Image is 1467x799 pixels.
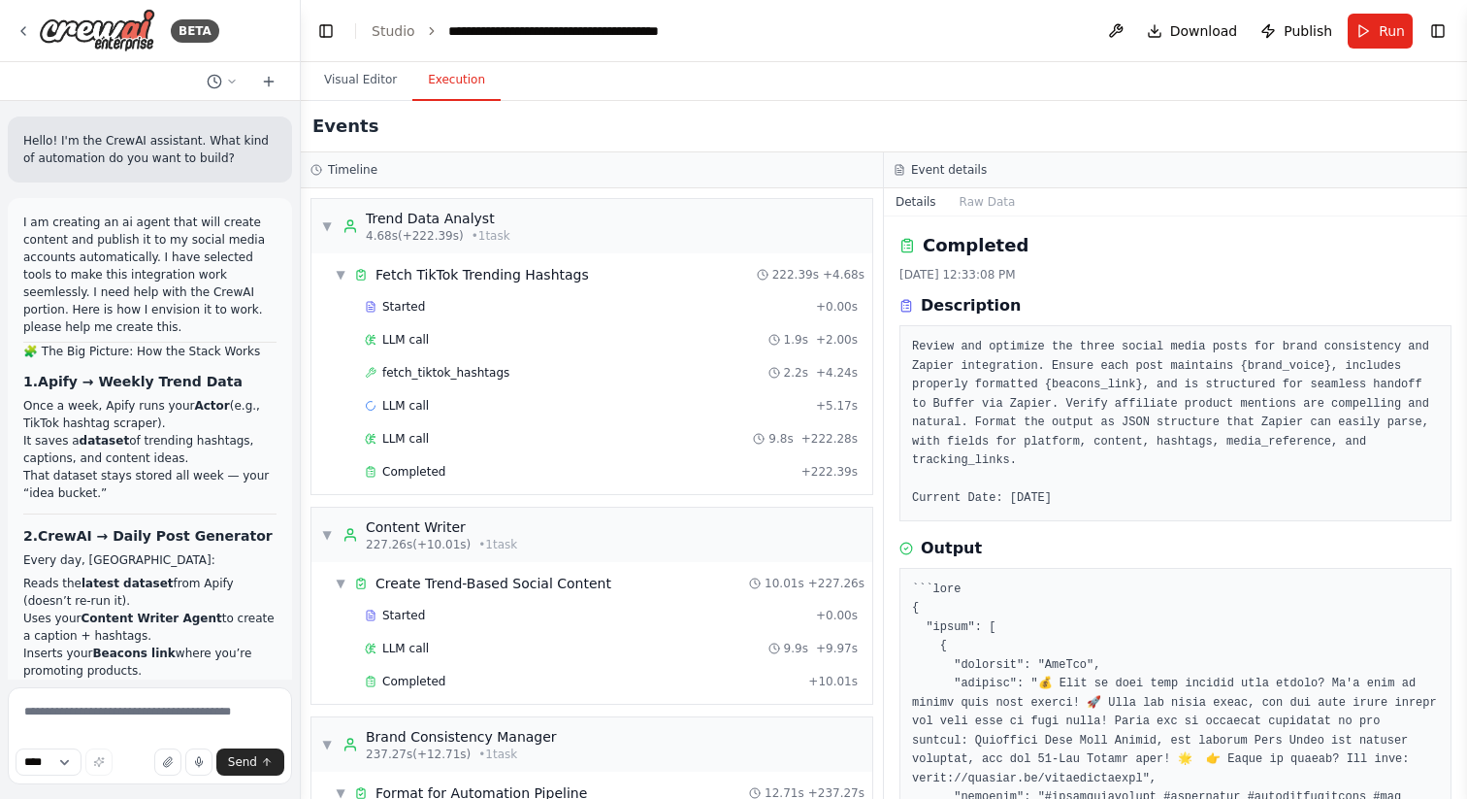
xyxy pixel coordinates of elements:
button: Execution [412,60,501,101]
button: Raw Data [948,188,1027,216]
h3: 1. [23,372,277,391]
span: + 0.00s [816,608,858,623]
span: Completed [382,674,445,689]
div: Trend Data Analyst [366,209,510,228]
span: 4.68s (+222.39s) [366,228,464,244]
span: Run [1379,21,1405,41]
img: Logo [39,9,155,52]
span: + 9.97s [816,641,858,656]
li: Reads the from Apify (doesn’t re-run it). [23,575,277,610]
span: Publish [1284,21,1332,41]
h3: Event details [911,162,987,178]
button: Upload files [154,749,181,776]
span: Send [228,754,257,770]
p: I am creating an ai agent that will create content and publish it to my social media accounts aut... [23,214,277,336]
button: Publish [1253,14,1340,49]
button: Visual Editor [309,60,412,101]
h3: Description [921,294,1021,317]
span: 237.27s (+12.71s) [366,747,471,762]
div: Content Writer [366,517,517,537]
button: Send [216,749,284,776]
button: Switch to previous chat [199,70,245,93]
span: 2.2s [784,365,808,381]
button: Show right sidebar [1424,17,1451,45]
nav: breadcrumb [372,21,659,41]
span: + 0.00s [816,299,858,315]
strong: latest dataset [81,577,174,590]
span: + 222.39s [801,464,858,480]
li: That dataset stays stored all week — your “idea bucket.” [23,467,277,502]
pre: Review and optimize the three social media posts for brand consistency and Zapier integration. En... [912,338,1439,509]
span: + 227.26s [808,576,864,591]
span: • 1 task [472,228,510,244]
button: Download [1139,14,1246,49]
span: Fetch TikTok Trending Hashtags [375,265,589,284]
span: + 2.00s [816,332,858,348]
span: Completed [382,464,445,480]
p: Hello! I'm the CrewAI assistant. What kind of automation do you want to build? [23,132,277,167]
span: ▼ [335,267,346,283]
span: Started [382,299,425,315]
span: 9.9s [784,641,808,656]
span: Download [1170,21,1238,41]
span: LLM call [382,332,429,348]
button: Start a new chat [253,70,284,93]
span: 10.01s [765,576,804,591]
button: Run [1348,14,1413,49]
a: Studio [372,23,415,39]
h3: 2. [23,526,277,546]
span: ▼ [335,576,346,591]
li: Once a week, Apify runs your (e.g., TikTok hashtag scraper). [23,397,277,432]
span: 9.8s [768,431,793,447]
span: Create Trend-Based Social Content [375,574,611,593]
li: Uses your to create a caption + hashtags. [23,610,277,645]
span: LLM call [382,431,429,447]
span: LLM call [382,398,429,414]
div: [DATE] 12:33:08 PM [899,267,1451,283]
h3: Timeline [328,162,377,178]
span: • 1 task [478,747,517,762]
div: Brand Consistency Manager [366,727,557,747]
p: Every day, [GEOGRAPHIC_DATA]: [23,551,277,569]
span: + 10.01s [808,674,858,689]
span: fetch_tiktok_hashtags [382,365,509,381]
span: + 222.28s [801,431,858,447]
span: Started [382,608,425,623]
button: Hide left sidebar [312,17,340,45]
strong: Content Writer Agent [81,612,221,625]
span: 227.26s (+10.01s) [366,537,471,552]
h3: Output [921,537,982,560]
span: + 5.17s [816,398,858,414]
strong: Apify → Weekly Trend Data [38,374,243,389]
h2: Events [312,113,378,140]
span: 222.39s [772,267,819,283]
div: BETA [171,19,219,43]
strong: Beacons link [92,647,175,660]
strong: dataset [80,434,130,448]
h2: 🧩 The Big Picture: How the Stack Works [23,343,277,360]
li: It saves a of trending hashtags, captions, and content ideas. [23,432,277,467]
span: LLM call [382,641,429,656]
li: Inserts your where you’re promoting products. [23,645,277,680]
span: + 4.24s [816,365,858,381]
h2: Completed [923,232,1028,259]
button: Click to speak your automation idea [185,749,212,776]
span: ▼ [321,737,333,752]
span: • 1 task [478,537,517,552]
button: Details [884,188,948,216]
button: Improve this prompt [85,749,113,776]
span: ▼ [321,527,333,543]
span: 1.9s [784,332,808,348]
strong: CrewAI → Daily Post Generator [38,528,273,544]
strong: Actor [194,399,229,413]
span: ▼ [321,218,333,234]
span: + 4.68s [823,267,864,283]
